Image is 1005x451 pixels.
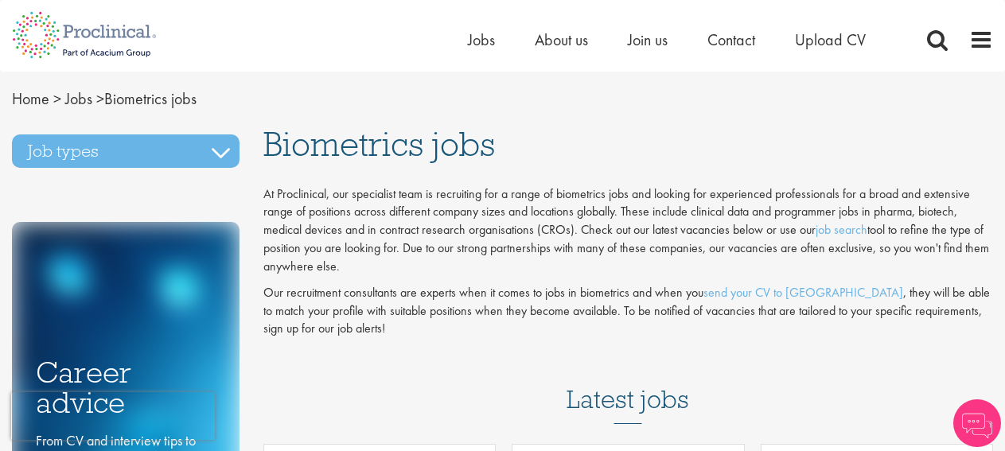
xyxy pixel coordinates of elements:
[535,29,588,50] a: About us
[468,29,495,50] a: Jobs
[12,88,197,109] span: Biometrics jobs
[795,29,866,50] a: Upload CV
[12,88,49,109] a: breadcrumb link to Home
[628,29,668,50] a: Join us
[65,88,92,109] a: breadcrumb link to Jobs
[703,284,903,301] a: send your CV to [GEOGRAPHIC_DATA]
[12,134,240,168] h3: Job types
[263,284,993,339] p: Our recruitment consultants are experts when it comes to jobs in biometrics and when you , they w...
[263,185,993,276] p: At Proclinical, our specialist team is recruiting for a range of biometrics jobs and looking for ...
[567,346,689,424] h3: Latest jobs
[11,392,215,440] iframe: reCAPTCHA
[53,88,61,109] span: >
[263,122,495,165] span: Biometrics jobs
[816,221,867,238] a: job search
[36,357,216,418] h3: Career advice
[707,29,755,50] a: Contact
[96,88,104,109] span: >
[953,399,1001,447] img: Chatbot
